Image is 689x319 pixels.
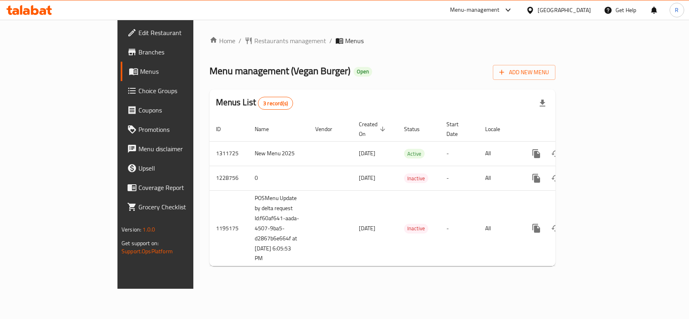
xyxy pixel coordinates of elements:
[121,120,232,139] a: Promotions
[479,141,520,166] td: All
[546,169,565,188] button: Change Status
[315,124,343,134] span: Vendor
[121,246,173,256] a: Support.OpsPlatform
[359,223,375,234] span: [DATE]
[440,141,479,166] td: -
[354,68,372,75] span: Open
[359,119,388,139] span: Created On
[527,169,546,188] button: more
[450,5,500,15] div: Menu-management
[248,190,309,266] td: POSMenu Update by delta request Id:f60af641-aada-4507-9ba5-d2867b6e664f at [DATE] 6:05:53 PM
[493,65,555,80] button: Add New Menu
[546,144,565,163] button: Change Status
[121,224,141,235] span: Version:
[354,67,372,77] div: Open
[216,124,231,134] span: ID
[121,178,232,197] a: Coverage Report
[499,67,549,77] span: Add New Menu
[121,42,232,62] a: Branches
[138,105,226,115] span: Coupons
[485,124,511,134] span: Locale
[345,36,364,46] span: Menus
[533,94,552,113] div: Export file
[121,238,159,248] span: Get support on:
[527,219,546,238] button: more
[248,166,309,190] td: 0
[138,47,226,57] span: Branches
[404,224,428,233] span: Inactive
[258,97,293,110] div: Total records count
[404,224,428,234] div: Inactive
[520,117,611,142] th: Actions
[446,119,469,139] span: Start Date
[329,36,332,46] li: /
[359,173,375,183] span: [DATE]
[138,28,226,38] span: Edit Restaurant
[675,6,679,15] span: R
[404,174,428,183] span: Inactive
[121,81,232,100] a: Choice Groups
[239,36,241,46] li: /
[255,124,279,134] span: Name
[479,190,520,266] td: All
[121,139,232,158] a: Menu disclaimer
[538,6,591,15] div: [GEOGRAPHIC_DATA]
[121,23,232,42] a: Edit Restaurant
[140,67,226,76] span: Menus
[121,62,232,81] a: Menus
[527,144,546,163] button: more
[138,125,226,134] span: Promotions
[138,86,226,96] span: Choice Groups
[138,202,226,212] span: Grocery Checklist
[209,62,350,80] span: Menu management ( Vegan Burger )
[121,197,232,217] a: Grocery Checklist
[404,149,425,158] span: Active
[142,224,155,235] span: 1.0.0
[216,96,293,110] h2: Menus List
[359,148,375,158] span: [DATE]
[121,100,232,120] a: Coupons
[254,36,326,46] span: Restaurants management
[138,163,226,173] span: Upsell
[440,166,479,190] td: -
[245,36,326,46] a: Restaurants management
[138,183,226,192] span: Coverage Report
[404,124,430,134] span: Status
[121,158,232,178] a: Upsell
[479,166,520,190] td: All
[209,117,611,267] table: enhanced table
[209,36,555,46] nav: breadcrumb
[248,141,309,166] td: New Menu 2025
[440,190,479,266] td: -
[258,100,293,107] span: 3 record(s)
[138,144,226,154] span: Menu disclaimer
[546,219,565,238] button: Change Status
